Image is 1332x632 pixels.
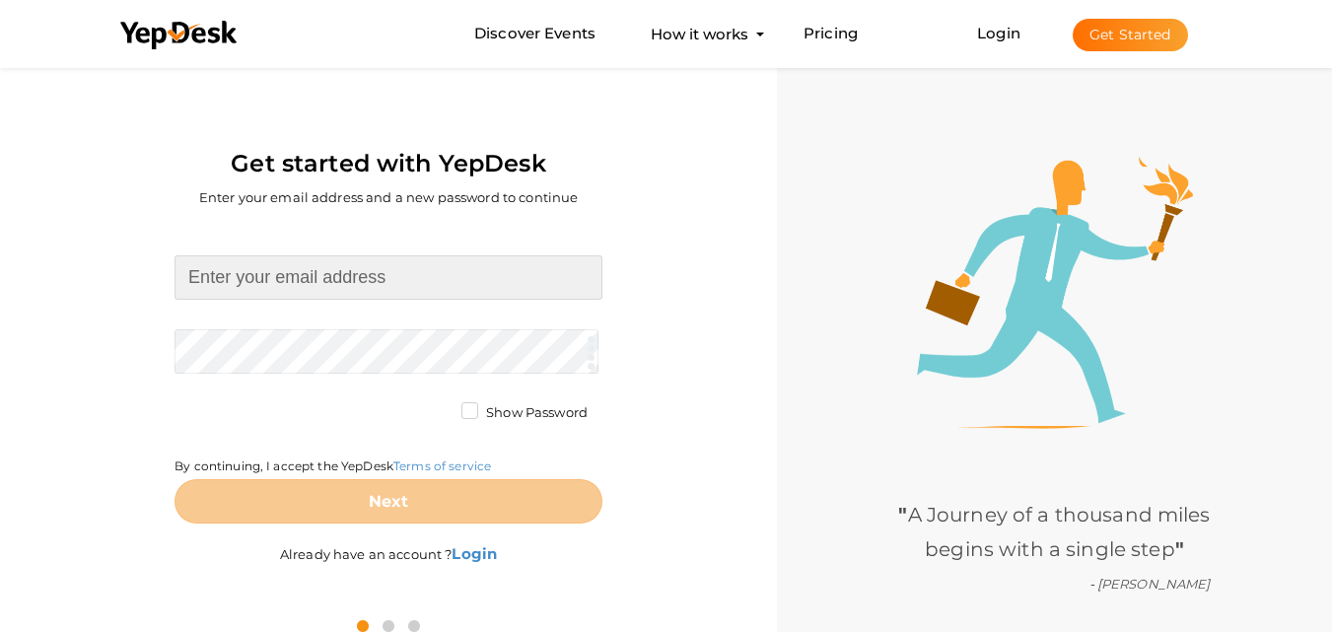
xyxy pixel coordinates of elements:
[645,16,754,52] button: How it works
[452,544,497,563] b: Login
[369,492,409,511] b: Next
[1175,537,1184,561] b: "
[474,16,596,52] a: Discover Events
[1073,19,1188,51] button: Get Started
[461,403,588,423] label: Show Password
[175,457,491,474] label: By continuing, I accept the YepDesk
[898,503,1210,561] span: A Journey of a thousand miles begins with a single step
[917,157,1193,429] img: step1-illustration.png
[280,524,497,564] label: Already have an account ?
[393,458,491,473] a: Terms of service
[977,24,1020,42] a: Login
[1089,576,1211,592] i: - [PERSON_NAME]
[804,16,858,52] a: Pricing
[199,188,579,207] label: Enter your email address and a new password to continue
[898,503,907,527] b: "
[231,145,545,182] label: Get started with YepDesk
[175,479,602,524] button: Next
[175,255,602,300] input: Enter your email address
